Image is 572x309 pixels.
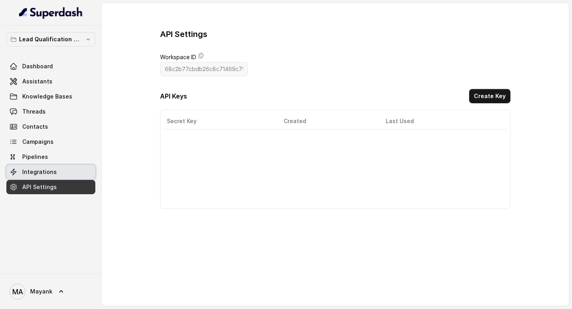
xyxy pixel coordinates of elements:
[22,77,52,85] span: Assistants
[19,35,83,44] p: Lead Qualification AI Call
[6,74,95,89] a: Assistants
[22,138,54,146] span: Campaigns
[6,165,95,179] a: Integrations
[22,183,57,191] span: API Settings
[160,91,187,101] h3: API Keys
[22,93,72,100] span: Knowledge Bases
[469,89,510,103] button: Create Key
[22,168,57,176] span: Integrations
[6,280,95,303] a: Mayank
[6,180,95,194] a: API Settings
[12,288,23,296] text: MA
[379,113,497,129] th: Last Used
[6,89,95,104] a: Knowledge Bases
[277,113,379,129] th: Created
[160,52,196,62] label: Workspace ID
[22,108,46,116] span: Threads
[19,6,83,19] img: light.svg
[30,288,52,295] span: Mayank
[160,29,207,40] h3: API Settings
[22,62,53,70] span: Dashboard
[164,113,277,129] th: Secret Key
[6,120,95,134] a: Contacts
[6,150,95,164] a: Pipelines
[22,123,48,131] span: Contacts
[6,135,95,149] a: Campaigns
[6,59,95,73] a: Dashboard
[22,153,48,161] span: Pipelines
[6,104,95,119] a: Threads
[6,32,95,46] button: Lead Qualification AI Call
